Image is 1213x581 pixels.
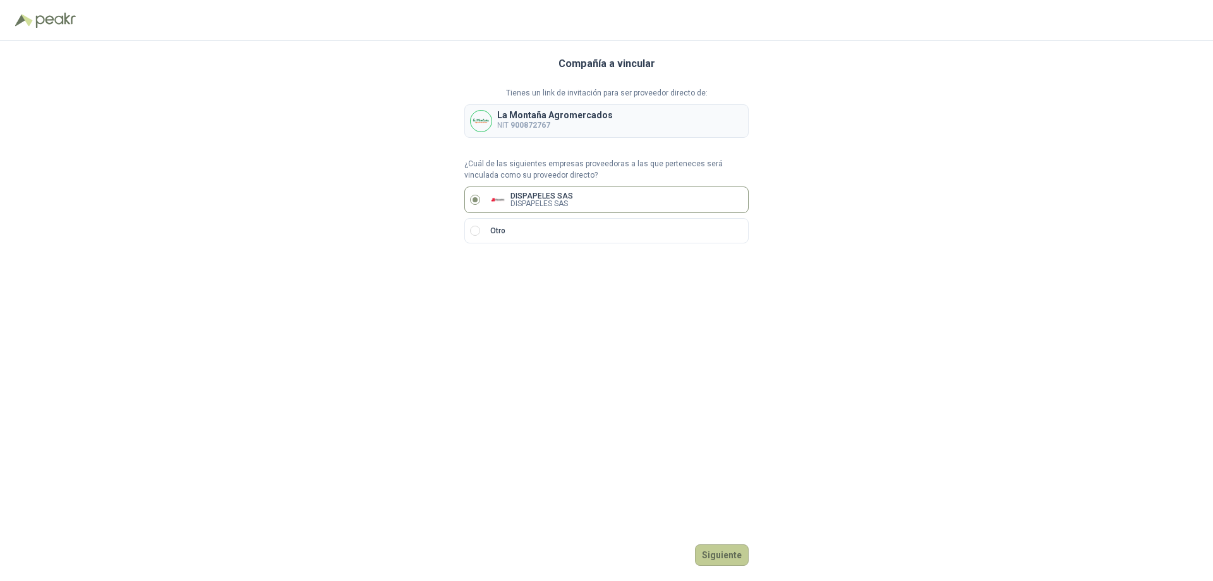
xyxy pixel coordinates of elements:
p: NIT [497,119,613,131]
p: ¿Cuál de las siguientes empresas proveedoras a las que perteneces será vinculada como su proveedo... [464,158,749,182]
p: Tienes un link de invitación para ser proveedor directo de: [464,87,749,99]
h3: Compañía a vincular [558,56,655,72]
b: 900872767 [510,121,550,130]
img: Company Logo [490,192,505,207]
p: La Montaña Agromercados [497,111,613,119]
p: Otro [490,225,505,237]
img: Logo [15,14,33,27]
img: Company Logo [471,111,492,131]
button: Siguiente [695,544,749,566]
p: DISPAPELES SAS [510,192,573,200]
img: Peakr [35,13,76,28]
p: DISPAPELES SAS [510,200,573,207]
